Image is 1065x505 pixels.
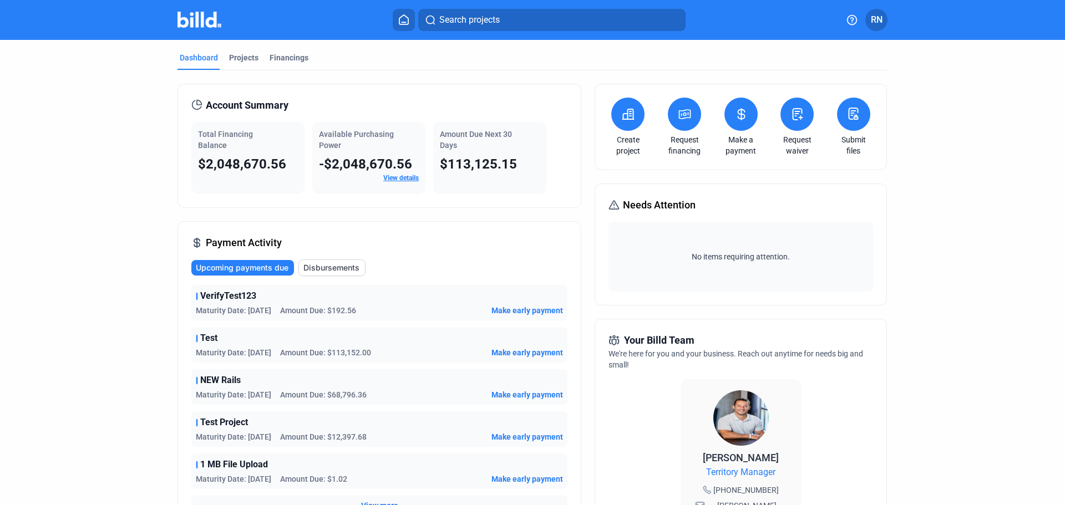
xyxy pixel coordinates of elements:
span: Amount Due: $12,397.68 [280,431,367,442]
button: Make early payment [491,431,563,442]
button: Make early payment [491,347,563,358]
span: No items requiring attention. [613,251,868,262]
span: $2,048,670.56 [198,156,286,172]
button: Make early payment [491,473,563,484]
button: RN [865,9,887,31]
span: Amount Due: $68,796.36 [280,389,367,400]
span: Maturity Date: [DATE] [196,305,271,316]
span: Payment Activity [206,235,282,251]
span: Amount Due: $1.02 [280,473,347,484]
img: Territory Manager [713,390,769,446]
span: $113,125.15 [440,156,517,172]
span: Maturity Date: [DATE] [196,431,271,442]
span: Amount Due Next 30 Days [440,130,512,150]
a: Request financing [665,134,704,156]
button: Upcoming payments due [191,260,294,276]
button: Make early payment [491,389,563,400]
span: Upcoming payments due [196,262,288,273]
div: Financings [270,52,308,63]
span: Test Project [200,416,248,429]
span: Maturity Date: [DATE] [196,473,271,484]
a: View details [383,174,419,182]
span: RN [871,13,883,27]
span: Needs Attention [623,197,696,213]
div: Dashboard [180,52,218,63]
span: NEW Rails [200,374,241,387]
span: Amount Due: $192.56 [280,305,356,316]
a: Request waiver [778,134,816,156]
span: Test [200,331,217,345]
span: Disbursements [303,262,359,273]
span: -$2,048,670.56 [319,156,412,172]
span: We're here for you and your business. Reach out anytime for needs big and small! [608,349,863,369]
span: Your Billd Team [624,333,694,348]
img: Billd Company Logo [177,12,221,28]
button: Disbursements [298,259,366,276]
span: Territory Manager [706,466,775,479]
span: Search projects [439,13,500,27]
span: Maturity Date: [DATE] [196,347,271,358]
div: Projects [229,52,258,63]
a: Make a payment [722,134,760,156]
a: Create project [608,134,647,156]
span: VerifyTest123 [200,289,256,303]
button: Make early payment [491,305,563,316]
span: 1 MB File Upload [200,458,268,471]
span: [PERSON_NAME] [703,452,779,463]
button: Search projects [418,9,686,31]
span: Maturity Date: [DATE] [196,389,271,400]
span: Total Financing Balance [198,130,253,150]
span: Account Summary [206,98,288,113]
span: Amount Due: $113,152.00 [280,347,371,358]
span: Available Purchasing Power [319,130,394,150]
a: Submit files [834,134,873,156]
span: [PHONE_NUMBER] [713,484,779,496]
